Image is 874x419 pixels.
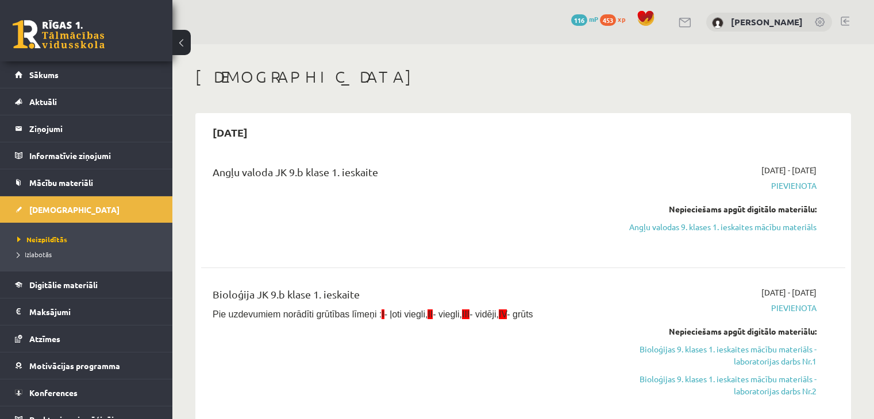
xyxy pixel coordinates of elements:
legend: Maksājumi [29,298,158,325]
span: I [382,309,384,319]
span: Pievienota [627,180,817,192]
a: Angļu valodas 9. klases 1. ieskaites mācību materiāls [627,221,817,233]
span: Atzīmes [29,333,60,344]
legend: Informatīvie ziņojumi [29,142,158,169]
a: Digitālie materiāli [15,271,158,298]
span: xp [618,14,625,24]
div: Bioloģija JK 9.b klase 1. ieskaite [213,286,610,308]
a: Motivācijas programma [15,352,158,379]
h2: [DATE] [201,119,259,146]
a: Atzīmes [15,325,158,352]
span: Izlabotās [17,250,52,259]
span: 116 [571,14,587,26]
span: [DATE] - [DATE] [761,286,817,298]
span: mP [589,14,598,24]
div: Angļu valoda JK 9.b klase 1. ieskaite [213,164,610,185]
span: Mācību materiāli [29,177,93,188]
legend: Ziņojumi [29,115,158,142]
span: 453 [600,14,616,26]
h1: [DEMOGRAPHIC_DATA] [195,67,851,87]
a: Sākums [15,61,158,88]
img: Kārlis Šūtelis [712,17,723,29]
a: Izlabotās [17,249,161,259]
span: III [462,309,469,319]
a: Mācību materiāli [15,169,158,196]
a: 116 mP [571,14,598,24]
a: Konferences [15,379,158,406]
a: Ziņojumi [15,115,158,142]
a: Informatīvie ziņojumi [15,142,158,169]
a: [DEMOGRAPHIC_DATA] [15,196,158,223]
span: IV [499,309,507,319]
span: [DEMOGRAPHIC_DATA] [29,204,120,215]
div: Nepieciešams apgūt digitālo materiālu: [627,203,817,215]
span: Neizpildītās [17,235,67,244]
span: Sākums [29,69,59,80]
span: Pievienota [627,302,817,314]
a: Bioloģijas 9. klases 1. ieskaites mācību materiāls - laboratorijas darbs Nr.1 [627,343,817,367]
a: Maksājumi [15,298,158,325]
a: Neizpildītās [17,234,161,245]
span: Motivācijas programma [29,360,120,371]
span: Aktuāli [29,96,57,107]
span: [DATE] - [DATE] [761,164,817,176]
span: II [428,309,433,319]
span: Pie uzdevumiem norādīti grūtības līmeņi : - ļoti viegli, - viegli, - vidēji, - grūts [213,309,533,319]
a: [PERSON_NAME] [731,16,803,28]
a: Bioloģijas 9. klases 1. ieskaites mācību materiāls - laboratorijas darbs Nr.2 [627,373,817,397]
span: Konferences [29,387,78,398]
a: Rīgas 1. Tālmācības vidusskola [13,20,105,49]
div: Nepieciešams apgūt digitālo materiālu: [627,325,817,337]
a: 453 xp [600,14,631,24]
a: Aktuāli [15,88,158,115]
span: Digitālie materiāli [29,280,98,290]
